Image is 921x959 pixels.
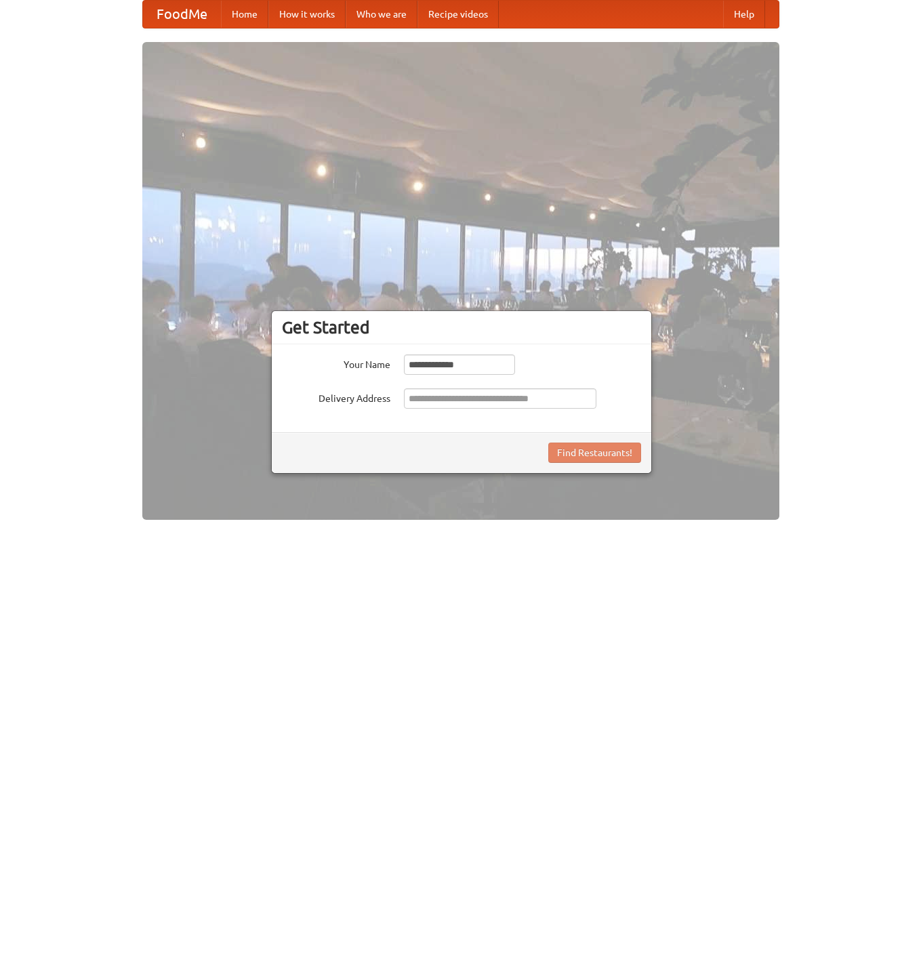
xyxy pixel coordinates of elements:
[282,354,390,371] label: Your Name
[268,1,346,28] a: How it works
[143,1,221,28] a: FoodMe
[282,388,390,405] label: Delivery Address
[282,317,641,338] h3: Get Started
[723,1,765,28] a: Help
[221,1,268,28] a: Home
[346,1,417,28] a: Who we are
[548,443,641,463] button: Find Restaurants!
[417,1,499,28] a: Recipe videos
